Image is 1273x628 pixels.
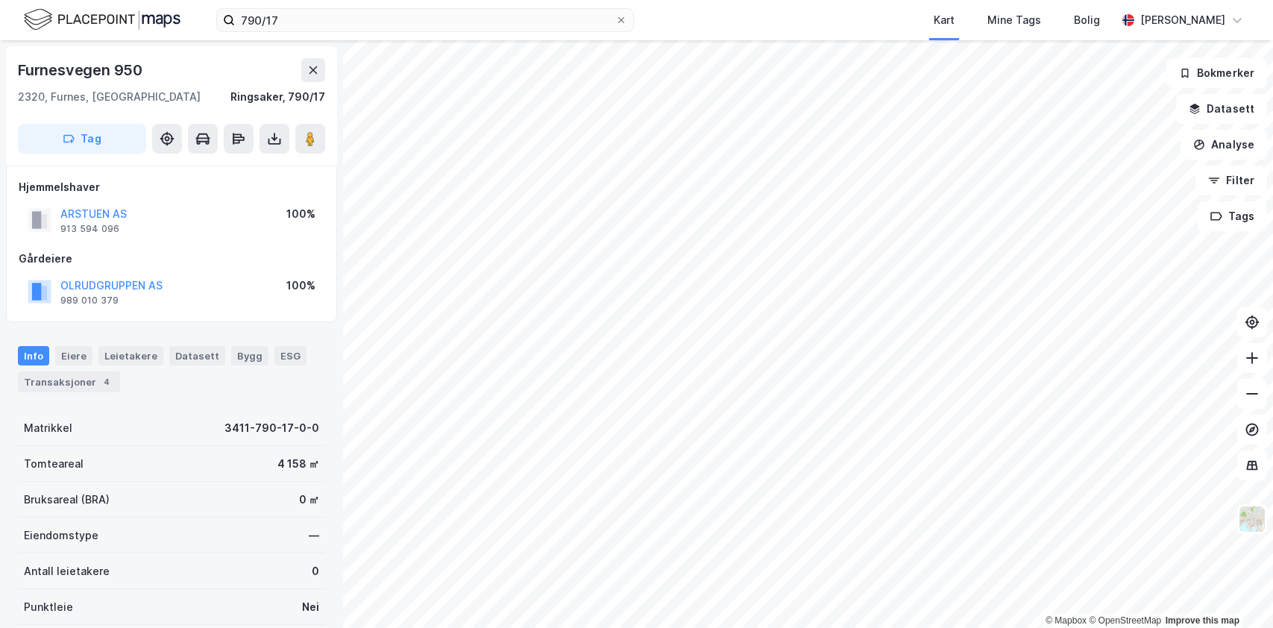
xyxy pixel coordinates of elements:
[1140,11,1225,29] div: [PERSON_NAME]
[1176,94,1267,124] button: Datasett
[224,419,319,437] div: 3411-790-17-0-0
[60,295,119,307] div: 989 010 379
[18,371,120,392] div: Transaksjoner
[18,58,145,82] div: Furnesvegen 950
[987,11,1041,29] div: Mine Tags
[1198,556,1273,628] div: Kontrollprogram for chat
[1074,11,1100,29] div: Bolig
[24,598,73,616] div: Punktleie
[1198,201,1267,231] button: Tags
[1238,505,1266,533] img: Z
[18,346,49,365] div: Info
[1166,58,1267,88] button: Bokmerker
[235,9,615,31] input: Søk på adresse, matrikkel, gårdeiere, leietakere eller personer
[277,455,319,473] div: 4 158 ㎡
[24,419,72,437] div: Matrikkel
[98,346,163,365] div: Leietakere
[18,124,146,154] button: Tag
[55,346,92,365] div: Eiere
[24,491,110,509] div: Bruksareal (BRA)
[274,346,307,365] div: ESG
[1181,130,1267,160] button: Analyse
[231,346,268,365] div: Bygg
[1195,166,1267,195] button: Filter
[19,250,324,268] div: Gårdeiere
[24,455,84,473] div: Tomteareal
[312,562,319,580] div: 0
[24,527,98,544] div: Eiendomstype
[1089,615,1161,626] a: OpenStreetMap
[24,7,180,33] img: logo.f888ab2527a4732fd821a326f86c7f29.svg
[169,346,225,365] div: Datasett
[24,562,110,580] div: Antall leietakere
[1198,556,1273,628] iframe: Chat Widget
[99,374,114,389] div: 4
[286,205,315,223] div: 100%
[309,527,319,544] div: —
[19,178,324,196] div: Hjemmelshaver
[299,491,319,509] div: 0 ㎡
[230,88,325,106] div: Ringsaker, 790/17
[286,277,315,295] div: 100%
[18,88,201,106] div: 2320, Furnes, [GEOGRAPHIC_DATA]
[1046,615,1087,626] a: Mapbox
[934,11,955,29] div: Kart
[302,598,319,616] div: Nei
[60,223,119,235] div: 913 594 096
[1166,615,1239,626] a: Improve this map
